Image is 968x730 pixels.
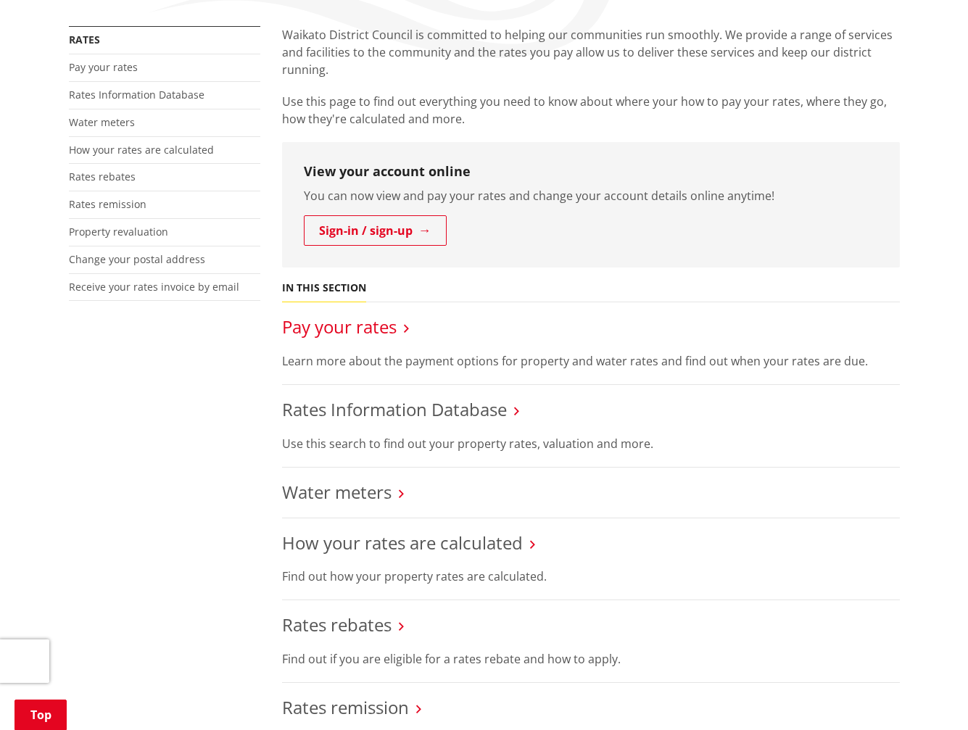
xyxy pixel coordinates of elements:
h3: View your account online [304,164,878,180]
a: Rates remission [282,695,409,719]
a: Rates rebates [69,170,136,183]
a: Pay your rates [282,315,397,339]
a: Rates Information Database [69,88,204,101]
a: Water meters [282,480,392,504]
p: Find out if you are eligible for a rates rebate and how to apply. [282,650,900,668]
a: Rates Information Database [282,397,507,421]
p: You can now view and pay your rates and change your account details online anytime! [304,187,878,204]
p: Use this search to find out your property rates, valuation and more. [282,435,900,452]
a: Sign-in / sign-up [304,215,447,246]
a: Receive your rates invoice by email [69,280,239,294]
a: Rates remission [69,197,146,211]
a: Rates rebates [282,613,392,636]
a: Rates [69,33,100,46]
p: Waikato District Council is committed to helping our communities run smoothly. We provide a range... [282,26,900,78]
a: Top [15,700,67,730]
h5: In this section [282,282,366,294]
a: How your rates are calculated [69,143,214,157]
a: Property revaluation [69,225,168,239]
a: Change your postal address [69,252,205,266]
p: Learn more about the payment options for property and water rates and find out when your rates ar... [282,352,900,370]
a: Pay your rates [69,60,138,74]
a: Water meters [69,115,135,129]
p: Find out how your property rates are calculated. [282,568,900,585]
a: How your rates are calculated [282,531,523,555]
iframe: Messenger Launcher [901,669,953,721]
p: Use this page to find out everything you need to know about where your how to pay your rates, whe... [282,93,900,128]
